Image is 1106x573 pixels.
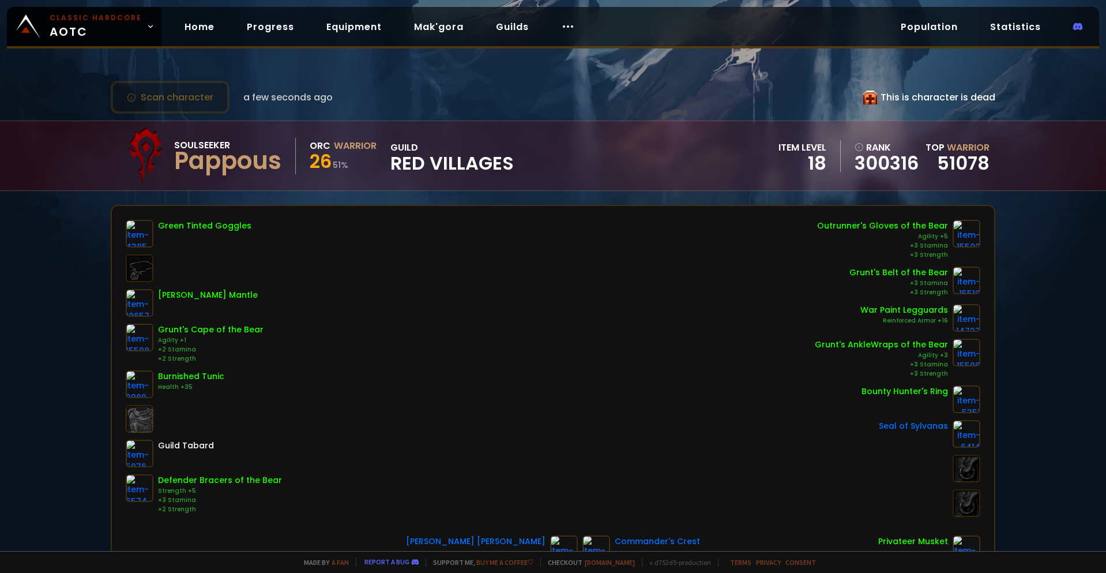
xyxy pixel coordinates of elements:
[785,558,816,567] a: Consent
[860,304,948,316] div: War Paint Legguards
[879,420,948,432] div: Seal of Sylvanas
[730,558,751,567] a: Terms
[158,496,282,505] div: +3 Stamina
[390,140,514,172] div: guild
[158,505,282,514] div: +2 Strength
[778,155,826,172] div: 18
[158,289,258,301] div: [PERSON_NAME] Mantle
[855,140,919,155] div: rank
[891,15,967,39] a: Population
[817,250,948,260] div: +3 Strength
[390,155,514,172] span: Red Villages
[953,535,980,563] img: item-5309
[817,241,948,250] div: +3 Stamina
[815,360,948,369] div: +3 Stamina
[815,351,948,360] div: Agility +3
[111,81,230,114] button: Scan character
[158,440,214,452] div: Guild Tabard
[585,558,635,567] a: [DOMAIN_NAME]
[849,267,948,279] div: Grunt's Belt of the Bear
[862,385,948,398] div: Bounty Hunter's Ring
[126,440,153,467] img: item-5976
[953,220,980,248] img: item-15502
[158,336,264,345] div: Agility +1
[158,383,224,392] div: Health +35
[297,558,349,567] span: Made by
[815,339,948,351] div: Grunt's AnkleWraps of the Bear
[158,370,224,383] div: Burnished Tunic
[926,140,990,155] div: Top
[174,152,281,170] div: Pappous
[863,90,995,104] div: This is character is dead
[126,370,153,398] img: item-2989
[158,324,264,336] div: Grunt's Cape of the Bear
[364,557,409,566] a: Report a bug
[406,535,546,548] div: [PERSON_NAME] [PERSON_NAME]
[158,486,282,496] div: Strength +5
[778,140,826,155] div: item level
[817,232,948,241] div: Agility +5
[953,304,980,332] img: item-14727
[849,288,948,297] div: +3 Strength
[849,279,948,288] div: +3 Stamina
[878,535,948,548] div: Privateer Musket
[817,220,948,232] div: Outrunner's Gloves of the Bear
[126,324,153,351] img: item-15508
[174,138,281,152] div: Soulseeker
[953,339,980,366] img: item-15506
[310,148,332,174] span: 26
[175,15,224,39] a: Home
[243,90,333,104] span: a few seconds ago
[860,316,948,325] div: Reinforced Armor +16
[126,474,153,502] img: item-6574
[953,420,980,448] img: item-6414
[7,7,161,46] a: Classic HardcoreAOTC
[158,345,264,354] div: +2 Stamina
[953,267,980,294] img: item-15510
[476,558,533,567] a: Buy me a coffee
[550,535,578,563] img: item-1292
[642,558,711,567] span: v. d752d5 - production
[405,15,473,39] a: Mak'gora
[332,558,349,567] a: a fan
[50,13,142,23] small: Classic Hardcore
[158,220,251,232] div: Green Tinted Goggles
[310,138,330,153] div: Orc
[981,15,1050,39] a: Statistics
[158,474,282,486] div: Defender Bracers of the Bear
[334,138,377,153] div: Warrior
[615,535,700,548] div: Commander's Crest
[947,141,990,154] span: Warrior
[126,220,153,248] img: item-4385
[937,150,990,176] a: 51078
[50,13,142,40] span: AOTC
[540,558,635,567] span: Checkout
[953,385,980,413] img: item-5351
[815,369,948,379] div: +3 Strength
[333,159,348,171] small: 51 %
[317,15,391,39] a: Equipment
[487,15,538,39] a: Guilds
[426,558,533,567] span: Support me,
[855,155,919,172] a: 300316
[238,15,303,39] a: Progress
[756,558,781,567] a: Privacy
[126,289,153,317] img: item-10657
[582,535,610,563] img: item-6320
[158,354,264,364] div: +2 Strength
